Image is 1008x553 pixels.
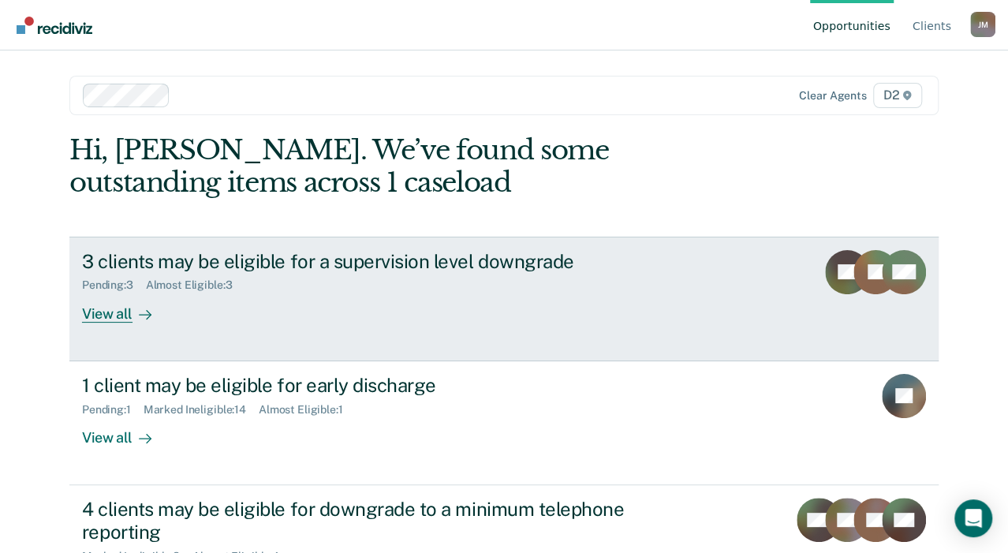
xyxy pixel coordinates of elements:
div: Pending : 3 [82,278,146,292]
a: 1 client may be eligible for early dischargePending:1Marked Ineligible:14Almost Eligible:1View all [69,361,939,485]
div: Pending : 1 [82,403,144,417]
div: View all [82,292,170,323]
div: Open Intercom Messenger [954,499,992,537]
a: 3 clients may be eligible for a supervision level downgradePending:3Almost Eligible:3View all [69,237,939,361]
div: 3 clients may be eligible for a supervision level downgrade [82,250,636,273]
div: 1 client may be eligible for early discharge [82,374,636,397]
div: Clear agents [799,89,866,103]
button: Profile dropdown button [970,12,995,37]
div: Hi, [PERSON_NAME]. We’ve found some outstanding items across 1 caseload [69,134,765,199]
span: D2 [873,83,923,108]
div: Almost Eligible : 3 [146,278,245,292]
img: Recidiviz [17,17,92,34]
div: J M [970,12,995,37]
div: Marked Ineligible : 14 [144,403,259,417]
div: 4 clients may be eligible for downgrade to a minimum telephone reporting [82,498,636,544]
div: Almost Eligible : 1 [259,403,356,417]
div: View all [82,416,170,447]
